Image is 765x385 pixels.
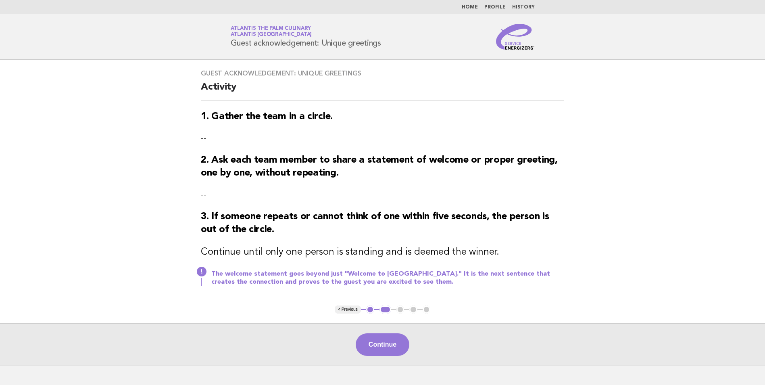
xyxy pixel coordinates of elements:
p: -- [201,133,564,144]
button: < Previous [335,305,361,314]
a: History [512,5,535,10]
h3: Guest acknowledgement: Unique greetings [201,69,564,77]
span: Atlantis [GEOGRAPHIC_DATA] [231,32,312,38]
a: Atlantis The Palm CulinaryAtlantis [GEOGRAPHIC_DATA] [231,26,312,37]
h2: Activity [201,81,564,100]
a: Home [462,5,478,10]
strong: 1. Gather the team in a circle. [201,112,333,121]
img: Service Energizers [496,24,535,50]
strong: 3. If someone repeats or cannot think of one within five seconds, the person is out of the circle. [201,212,549,234]
button: 2 [379,305,391,314]
h3: Continue until only one person is standing and is deemed the winner. [201,246,564,259]
h1: Guest acknowledgement: Unique greetings [231,26,381,47]
button: 1 [366,305,374,314]
p: The welcome statement goes beyond just "Welcome to [GEOGRAPHIC_DATA]." It is the next sentence th... [211,270,564,286]
strong: 2. Ask each team member to share a statement of welcome or proper greeting, one by one, without r... [201,155,558,178]
p: -- [201,189,564,201]
button: Continue [356,333,409,356]
a: Profile [484,5,506,10]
